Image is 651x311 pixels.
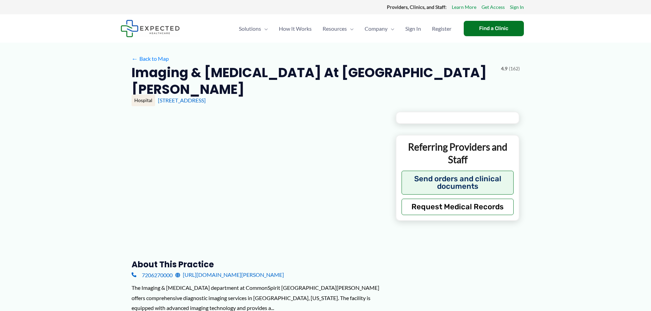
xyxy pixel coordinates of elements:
p: Referring Providers and Staff [402,141,514,166]
a: Get Access [482,3,505,12]
a: Sign In [400,17,426,41]
a: 7206270000 [132,270,173,280]
div: Hospital [132,95,155,106]
span: Menu Toggle [261,17,268,41]
img: Expected Healthcare Logo - side, dark font, small [121,20,180,37]
a: Learn More [452,3,476,12]
a: Find a Clinic [464,21,524,36]
nav: Primary Site Navigation [233,17,457,41]
span: Register [432,17,451,41]
span: 4.9 [501,64,507,73]
a: [URL][DOMAIN_NAME][PERSON_NAME] [175,270,284,280]
span: (162) [509,64,520,73]
a: ResourcesMenu Toggle [317,17,359,41]
button: Send orders and clinical documents [402,171,514,195]
span: ← [132,55,138,62]
h3: About this practice [132,259,385,270]
a: How It Works [273,17,317,41]
span: How It Works [279,17,312,41]
strong: Providers, Clinics, and Staff: [387,4,447,10]
a: CompanyMenu Toggle [359,17,400,41]
span: Resources [323,17,347,41]
a: SolutionsMenu Toggle [233,17,273,41]
span: Solutions [239,17,261,41]
a: [STREET_ADDRESS] [158,97,206,103]
a: ←Back to Map [132,54,169,64]
span: Menu Toggle [347,17,354,41]
button: Request Medical Records [402,199,514,215]
span: Sign In [405,17,421,41]
a: Register [426,17,457,41]
span: Company [365,17,388,41]
h2: Imaging & [MEDICAL_DATA] at [GEOGRAPHIC_DATA][PERSON_NAME] [132,64,496,98]
a: Sign In [510,3,524,12]
span: Menu Toggle [388,17,394,41]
